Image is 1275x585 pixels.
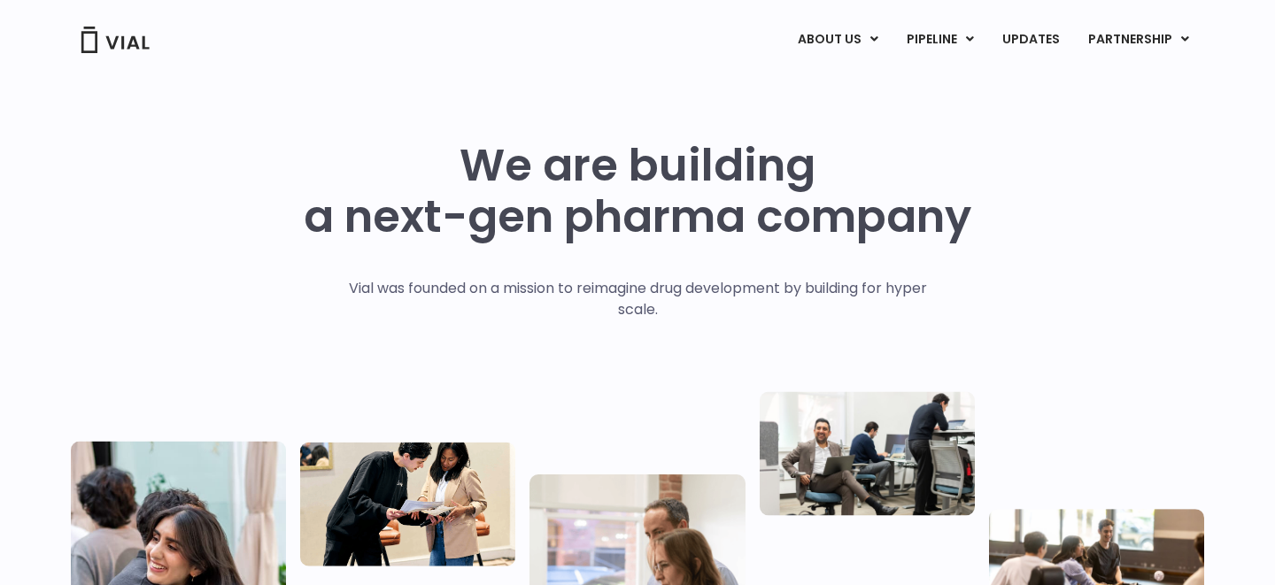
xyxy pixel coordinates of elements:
img: Three people working in an office [760,391,975,515]
img: Two people looking at a paper talking. [300,442,515,566]
p: Vial was founded on a mission to reimagine drug development by building for hyper scale. [330,278,946,320]
a: ABOUT USMenu Toggle [784,25,892,55]
h1: We are building a next-gen pharma company [304,140,971,242]
a: PARTNERSHIPMenu Toggle [1074,25,1203,55]
a: UPDATES [988,25,1073,55]
a: PIPELINEMenu Toggle [892,25,987,55]
img: Vial Logo [80,27,151,53]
